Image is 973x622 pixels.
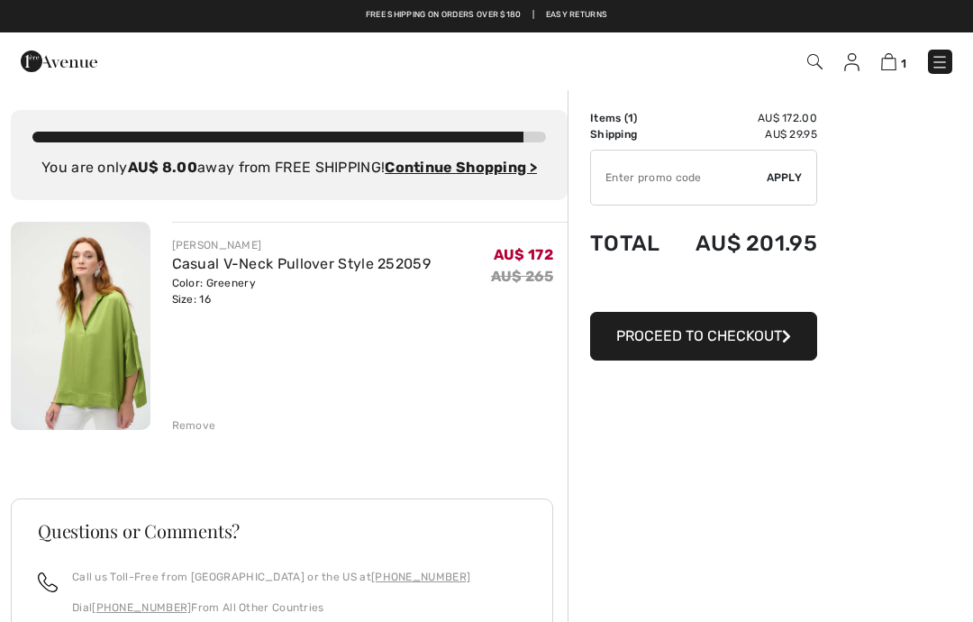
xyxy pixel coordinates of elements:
[385,159,537,176] a: Continue Shopping >
[673,213,817,274] td: AU$ 201.95
[590,213,673,274] td: Total
[881,50,906,72] a: 1
[172,275,432,307] div: Color: Greenery Size: 16
[844,53,859,71] img: My Info
[494,246,553,263] span: AU$ 172
[901,57,906,70] span: 1
[128,159,197,176] strong: AU$ 8.00
[371,571,470,583] a: [PHONE_NUMBER]
[21,43,97,79] img: 1ère Avenue
[92,601,191,614] a: [PHONE_NUMBER]
[21,51,97,69] a: 1ère Avenue
[881,53,896,70] img: Shopping Bag
[38,572,58,592] img: call
[72,599,470,616] p: Dial From All Other Countries
[673,110,817,126] td: AU$ 172.00
[172,237,432,253] div: [PERSON_NAME]
[931,53,949,71] img: Menu
[616,327,782,344] span: Proceed to Checkout
[32,157,546,178] div: You are only away from FREE SHIPPING!
[172,417,216,434] div: Remove
[532,9,534,22] span: |
[590,312,817,361] button: Proceed to Checkout
[491,268,553,285] s: AU$ 265
[172,255,432,272] a: Casual V-Neck Pullover Style 252059
[38,522,526,540] h3: Questions or Comments?
[11,222,150,430] img: Casual V-Neck Pullover Style 252059
[590,274,817,306] iframe: PayPal
[807,54,823,69] img: Search
[366,9,522,22] a: Free shipping on orders over $180
[673,126,817,142] td: AU$ 29.95
[628,112,633,124] span: 1
[590,110,673,126] td: Items ( )
[590,126,673,142] td: Shipping
[72,569,470,585] p: Call us Toll-Free from [GEOGRAPHIC_DATA] or the US at
[767,169,803,186] span: Apply
[591,151,767,205] input: Promo code
[546,9,608,22] a: Easy Returns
